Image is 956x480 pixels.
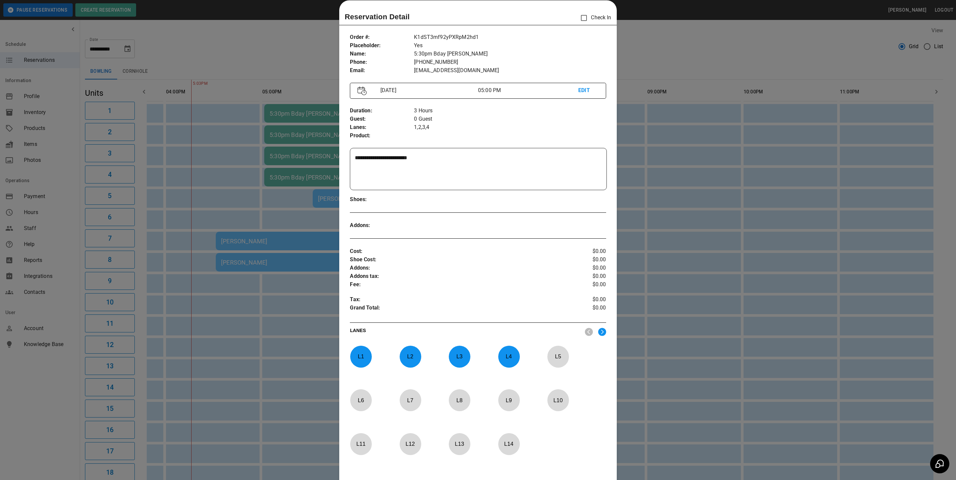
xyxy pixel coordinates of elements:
[563,296,606,304] p: $0.00
[414,123,606,132] p: 1,2,3,4
[350,50,414,58] p: Name :
[350,33,414,42] p: Order # :
[358,86,367,95] img: Vector
[585,328,593,336] img: nav_left.svg
[414,42,606,50] p: Yes
[563,272,606,281] p: $0.00
[478,86,578,94] p: 05:00 PM
[547,392,569,408] p: L 10
[498,349,520,364] p: L 4
[563,281,606,289] p: $0.00
[563,304,606,314] p: $0.00
[378,86,478,94] p: [DATE]
[350,256,563,264] p: Shoe Cost :
[350,247,563,256] p: Cost :
[414,33,606,42] p: K1dST3mf92yPXRpM2hd1
[498,436,520,452] p: L 14
[350,272,563,281] p: Addons tax :
[399,349,421,364] p: L 2
[578,86,598,95] p: EDIT
[563,256,606,264] p: $0.00
[350,195,414,204] p: Shoes :
[350,58,414,66] p: Phone :
[350,115,414,123] p: Guest :
[414,115,606,123] p: 0 Guest
[399,392,421,408] p: L 7
[414,107,606,115] p: 3 Hours
[350,436,372,452] p: L 11
[350,123,414,132] p: Lanes :
[598,328,606,336] img: right.svg
[350,66,414,75] p: Email :
[350,296,563,304] p: Tax :
[414,58,606,66] p: [PHONE_NUMBER]
[350,281,563,289] p: Fee :
[448,349,470,364] p: L 3
[498,392,520,408] p: L 9
[399,436,421,452] p: L 12
[414,66,606,75] p: [EMAIL_ADDRESS][DOMAIN_NAME]
[448,436,470,452] p: L 13
[414,50,606,58] p: 5:30pm Bday [PERSON_NAME]
[563,247,606,256] p: $0.00
[563,264,606,272] p: $0.00
[448,392,470,408] p: L 8
[547,349,569,364] p: L 5
[350,327,579,336] p: LANES
[350,264,563,272] p: Addons :
[350,132,414,140] p: Product :
[350,304,563,314] p: Grand Total :
[350,107,414,115] p: Duration :
[350,392,372,408] p: L 6
[350,349,372,364] p: L 1
[577,11,611,25] p: Check In
[350,42,414,50] p: Placeholder :
[345,11,410,22] p: Reservation Detail
[350,221,414,230] p: Addons :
